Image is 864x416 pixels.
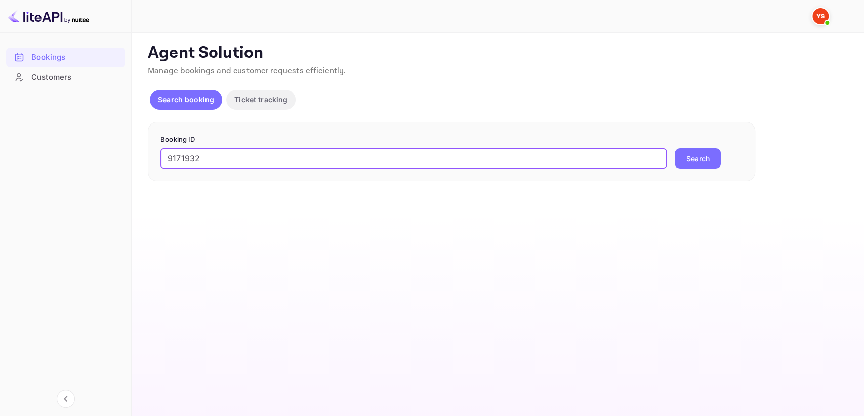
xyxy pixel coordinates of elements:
[8,8,89,24] img: LiteAPI logo
[812,8,829,24] img: Yandex Support
[6,48,125,66] a: Bookings
[160,135,743,145] p: Booking ID
[31,52,120,63] div: Bookings
[57,390,75,408] button: Collapse navigation
[6,68,125,88] div: Customers
[234,94,287,105] p: Ticket tracking
[6,48,125,67] div: Bookings
[675,148,721,169] button: Search
[158,94,214,105] p: Search booking
[160,148,667,169] input: Enter Booking ID (e.g., 63782194)
[148,66,346,76] span: Manage bookings and customer requests efficiently.
[148,43,846,63] p: Agent Solution
[6,68,125,87] a: Customers
[31,72,120,84] div: Customers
